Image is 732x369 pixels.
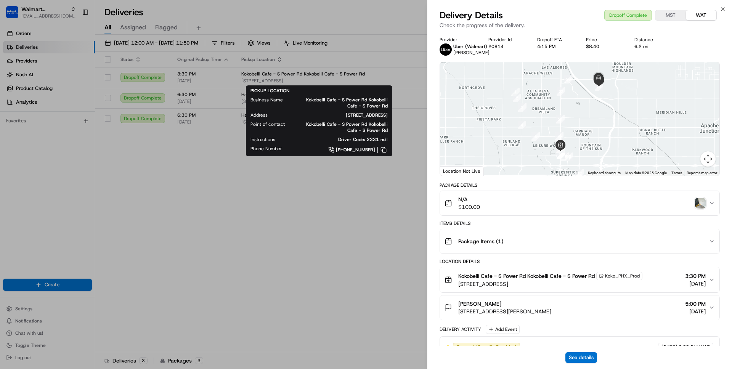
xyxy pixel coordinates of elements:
[250,112,268,118] span: Address
[8,8,23,23] img: Nash
[556,115,565,124] div: 21
[336,147,375,153] span: [PHONE_NUMBER]
[8,73,21,87] img: 1736555255976-a54dd68f-1ca7-489b-9aae-adbdc363a1c4
[586,37,623,43] div: Price
[72,111,122,118] span: API Documentation
[440,220,720,226] div: Items Details
[295,97,388,109] span: Kokobelli Cafe - S Power Rd Kokobelli Cafe - S Power Rd
[442,166,467,176] img: Google
[555,132,563,141] div: 6
[250,136,275,143] span: Instructions
[64,111,71,117] div: 💻
[661,344,677,351] span: [DATE]
[700,151,716,167] button: Map camera controls
[8,30,139,43] p: Welcome 👋
[250,146,282,152] span: Phone Number
[440,191,719,215] button: N/A$100.00photo_proof_of_delivery image
[26,80,96,87] div: We're available if you need us!
[26,73,125,80] div: Start new chat
[250,97,283,103] span: Business Name
[458,308,551,315] span: [STREET_ADDRESS][PERSON_NAME]
[440,9,503,21] span: Delivery Details
[250,121,285,127] span: Point of contact
[440,43,452,56] img: uber-new-logo.jpeg
[287,136,388,143] span: Driver Code: 2331 null
[588,170,621,176] button: Keyboard shortcuts
[565,152,573,161] div: 13
[685,280,706,287] span: [DATE]
[679,344,710,351] span: 2:33 PM WAT
[5,107,61,121] a: 📗Knowledge Base
[488,37,525,43] div: Provider Id
[280,112,388,118] span: [STREET_ADDRESS]
[687,171,717,175] a: Report a map error
[575,169,584,178] div: 12
[440,37,476,43] div: Provider
[513,94,521,102] div: 2
[537,43,574,50] div: 4:15 PM
[486,325,520,334] button: Add Event
[76,129,92,135] span: Pylon
[518,103,527,112] div: 3
[458,237,503,245] span: Package Items ( 1 )
[440,229,719,253] button: Package Items (1)
[531,132,540,141] div: 5
[685,308,706,315] span: [DATE]
[440,182,720,188] div: Package Details
[537,37,574,43] div: Dropoff ETA
[8,111,14,117] div: 📗
[20,49,126,57] input: Clear
[685,300,706,308] span: 5:00 PM
[442,166,467,176] a: Open this area in Google Maps (opens a new window)
[625,171,667,175] span: Map data ©2025 Google
[564,75,573,83] div: 23
[458,280,642,288] span: [STREET_ADDRESS]
[595,82,603,91] div: 25
[297,121,388,133] span: Kokobelli Cafe - S Power Rd Kokobelli Cafe - S Power Rd
[440,166,484,176] div: Location Not Live
[458,203,480,211] span: $100.00
[634,37,671,43] div: Distance
[557,151,565,159] div: 19
[294,146,388,154] a: [PHONE_NUMBER]
[440,326,481,332] div: Delivery Activity
[511,88,520,96] div: 1
[456,344,517,351] span: Created (Sent To Provider)
[634,43,671,50] div: 6.2 mi
[518,121,526,129] div: 4
[61,107,125,121] a: 💻API Documentation
[440,21,720,29] p: Check the progress of the delivery.
[458,300,501,308] span: [PERSON_NAME]
[440,295,719,320] button: [PERSON_NAME][STREET_ADDRESS][PERSON_NAME]5:00 PM[DATE]
[440,258,720,265] div: Location Details
[695,198,706,209] img: photo_proof_of_delivery image
[440,267,719,292] button: Kokobelli Cafe - S Power Rd Kokobelli Cafe - S Power RdKoko_PHX_Prod[STREET_ADDRESS]3:30 PM[DATE]
[685,272,706,280] span: 3:30 PM
[686,10,716,20] button: WAT
[15,111,58,118] span: Knowledge Base
[586,43,623,50] div: $8.40
[250,88,289,94] span: PICKUP LOCATION
[605,273,640,279] span: Koko_PHX_Prod
[453,43,487,50] span: Uber (Walmart)
[130,75,139,84] button: Start new chat
[561,152,569,161] div: 15
[458,196,480,203] span: N/A
[458,272,595,280] span: Kokobelli Cafe - S Power Rd Kokobelli Cafe - S Power Rd
[453,50,490,56] span: [PERSON_NAME]
[565,352,597,363] button: See details
[54,129,92,135] a: Powered byPylon
[671,171,682,175] a: Terms
[655,10,686,20] button: MST
[557,87,565,96] div: 22
[488,43,504,50] button: 20814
